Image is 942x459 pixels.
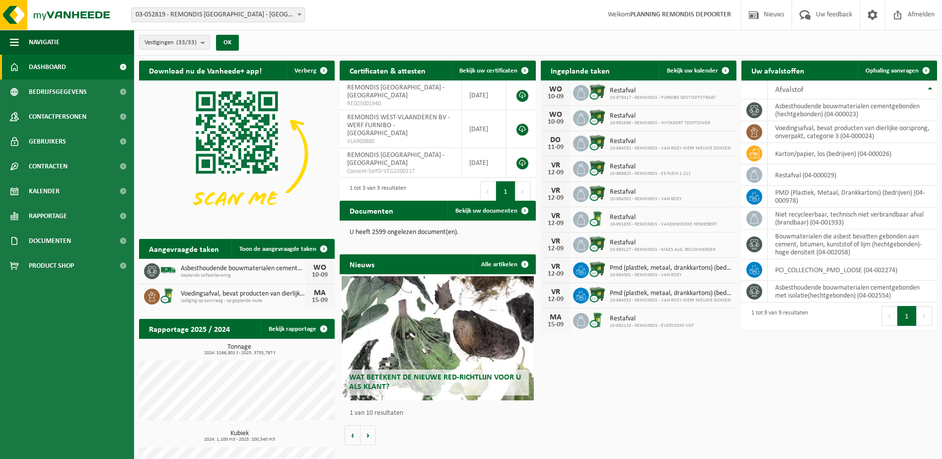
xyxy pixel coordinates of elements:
span: Wat betekent de nieuwe RED-richtlijn voor u als klant? [349,374,521,391]
button: Volgende [361,425,376,445]
a: Bekijk uw certificaten [451,61,535,80]
span: 10-984301 - REMONDIS - VAN ROEY [610,196,682,202]
span: Restafval [610,214,717,222]
span: 10-993127 - REMONDIS - MAES ALG. BOUWWERKEN [610,247,716,253]
span: Geplande zelfaanlevering [181,273,305,279]
span: Pmd (plastiek, metaal, drankkartons) (bedrijven) [610,264,731,272]
td: niet recycleerbaar, technisch niet verbrandbaar afval (brandbaar) (04-001933) [768,208,937,229]
div: 15-09 [546,321,566,328]
h2: Rapportage 2025 / 2024 [139,319,240,338]
td: bouwmaterialen die asbest bevatten gebonden aan cement, bitumen, kunststof of lijm (hechtgebonden... [768,229,937,259]
h2: Aangevraagde taken [139,239,229,258]
button: Previous [881,306,897,326]
span: 10-978417 - REMONDIS - FURNIBO GESTICHTSTRAAT [610,95,716,101]
td: PCI_COLLECTION_PMD_LOOSE (04-002274) [768,259,937,281]
span: Bekijk uw certificaten [459,68,517,74]
img: WB-1100-CU [589,235,606,252]
h3: Tonnage [144,344,335,356]
span: Pmd (plastiek, metaal, drankkartons) (bedrijven) [610,290,731,298]
div: 12-09 [546,195,566,202]
div: 10-09 [310,272,330,279]
span: Afvalstof [775,86,803,94]
span: 2024: 1,100 m3 - 2025: 100,540 m3 [144,437,335,442]
span: Restafval [610,87,716,95]
p: 1 van 10 resultaten [350,410,530,417]
button: Previous [480,181,496,201]
h2: Ingeplande taken [541,61,620,80]
div: WO [546,111,566,119]
a: Alle artikelen [473,254,535,274]
span: Voedingsafval, bevat producten van dierlijke oorsprong, onverpakt, categorie 3 [181,290,305,298]
span: Gebruikers [29,129,66,154]
a: Toon de aangevraagde taken [231,239,334,259]
img: WB-1100-CU [589,286,606,303]
span: Rapportage [29,204,67,229]
span: 10-984532 - REMONDIS - VAN ROEY WERF NIEUWE DOKKEN [610,298,731,304]
strong: PLANNING REMONDIS DEPOORTER [630,11,731,18]
img: WB-0240-CU [160,287,177,304]
span: Dashboard [29,55,66,79]
img: BL-SO-LV [160,262,177,279]
div: 1 tot 3 van 3 resultaten [345,180,406,202]
td: [DATE] [462,110,506,148]
span: Kalender [29,179,60,204]
span: REMONDIS [GEOGRAPHIC_DATA] - [GEOGRAPHIC_DATA] [347,84,444,99]
span: 10-991835 - REMONDIS - VANDENHOEKE HENNEBERT [610,222,717,228]
button: Next [917,306,932,326]
td: [DATE] [462,80,506,110]
img: WB-1100-CU [589,185,606,202]
div: VR [546,237,566,245]
span: Toon de aangevraagde taken [239,246,316,252]
p: U heeft 2599 ongelezen document(en). [350,229,525,236]
count: (33/33) [176,39,197,46]
img: WB-1100-CU [589,159,606,176]
div: 15-09 [310,297,330,304]
span: Restafval [610,239,716,247]
div: 1 tot 9 van 9 resultaten [746,305,808,327]
span: Documenten [29,229,71,253]
div: VR [546,187,566,195]
td: [DATE] [462,148,506,178]
span: 2024: 5166,801 t - 2025: 3755,797 t [144,351,335,356]
div: 10-09 [546,119,566,126]
button: Next [515,181,531,201]
button: OK [216,35,239,51]
div: WO [310,264,330,272]
span: Asbesthoudende bouwmaterialen cementgebonden (hechtgebonden) [181,265,305,273]
div: MA [546,313,566,321]
div: WO [546,85,566,93]
span: Product Shop [29,253,74,278]
div: VR [546,288,566,296]
button: 1 [897,306,917,326]
a: Ophaling aanvragen [858,61,936,80]
span: 10-968925 - REMONDIS - E3 PLEIN 1-211 [610,171,691,177]
div: 12-09 [546,296,566,303]
a: Wat betekent de nieuwe RED-richtlijn voor u als klant? [342,276,533,400]
td: asbesthoudende bouwmaterialen cementgebonden (hechtgebonden) (04-000023) [768,99,937,121]
td: restafval (04-000029) [768,164,937,186]
button: Verberg [287,61,334,80]
button: 1 [496,181,515,201]
button: Vestigingen(33/33) [139,35,210,50]
span: 03-052819 - REMONDIS WEST-VLAANDEREN - OOSTENDE [132,8,304,22]
span: 10-984301 - REMONDIS - VAN ROEY [610,272,731,278]
div: 12-09 [546,271,566,278]
div: VR [546,263,566,271]
span: REMONDIS [GEOGRAPHIC_DATA] - [GEOGRAPHIC_DATA] [347,152,444,167]
span: RED25001940 [347,100,454,108]
div: 11-09 [546,144,566,151]
span: Lediging op aanvraag - op geplande route [181,298,305,304]
h3: Kubiek [144,430,335,442]
div: DO [546,136,566,144]
span: Restafval [610,112,710,120]
div: VR [546,161,566,169]
h2: Nieuws [340,254,384,274]
h2: Documenten [340,201,403,220]
span: Contactpersonen [29,104,86,129]
div: 12-09 [546,220,566,227]
span: Restafval [610,188,682,196]
h2: Certificaten & attesten [340,61,435,80]
span: 03-052819 - REMONDIS WEST-VLAANDEREN - OOSTENDE [131,7,305,22]
span: Restafval [610,315,694,323]
div: MA [310,289,330,297]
